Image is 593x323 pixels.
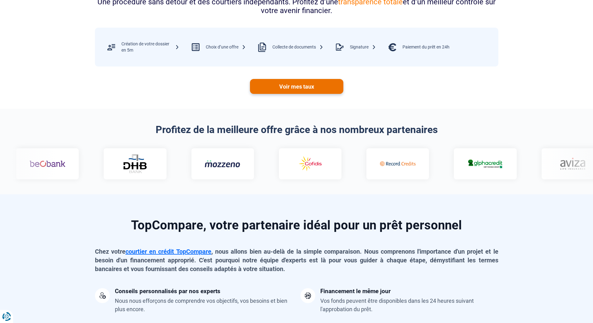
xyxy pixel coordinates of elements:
[350,44,376,50] div: Signature
[125,248,211,255] a: courtier en crédit TopCompare
[95,219,498,232] h2: TopCompare, votre partenaire idéal pour un prêt personnel
[123,154,148,173] img: DHB Bank
[320,288,391,294] div: Financement le même jour
[95,247,498,273] p: Chez votre , nous allons bien au-delà de la simple comparaison. Nous comprenons l'importance d'un...
[272,44,323,50] div: Collecte de documents
[205,160,241,168] img: Mozzeno
[380,155,416,173] img: Record credits
[95,124,498,136] h2: Profitez de la meilleure offre grâce à nos nombreux partenaires
[320,297,498,313] div: Vos fonds peuvent être disponibles dans les 24 heures suivant l'approbation du prêt.
[467,158,503,169] img: Alphacredit
[115,297,293,313] div: Nous nous efforçons de comprendre vos objectifs, vos besoins et bien plus encore.
[292,155,328,173] img: Cofidis
[250,79,343,94] a: Voir mes taux
[115,288,220,294] div: Conseils personnalisés par nos experts
[402,44,449,50] div: Paiement du prêt en 24h
[121,41,179,53] div: Création de votre dossier en 5m
[206,44,246,50] div: Choix d’une offre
